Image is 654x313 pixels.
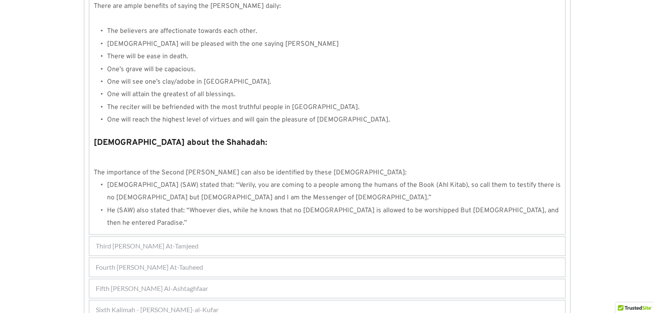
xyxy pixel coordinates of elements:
span: [DEMOGRAPHIC_DATA] (SAW) stated that: “Verily, you are coming to a people among the humans of the... [107,181,562,202]
span: The believers are affectionate towards each other. [107,27,257,35]
span: The importance of the Second [PERSON_NAME] can also be identified by these [DEMOGRAPHIC_DATA]: [94,169,407,177]
span: Fourth [PERSON_NAME] At-Tauheed [96,262,203,272]
span: One will attain the greatest of all blessings. [107,90,236,99]
span: One’s grave will be capacious. [107,65,196,74]
span: There will be ease in death. [107,52,188,61]
span: He (SAW) also stated that: “Whoever dies, while he knows that no [DEMOGRAPHIC_DATA] is allowed to... [107,206,560,227]
span: One will reach the highest level of virtues and will gain the pleasure of [DEMOGRAPHIC_DATA]. [107,116,390,124]
span: Third [PERSON_NAME] At-Tamjeed [96,241,199,251]
strong: [DEMOGRAPHIC_DATA] about the Shahadah: [94,137,267,148]
span: The reciter will be befriended with the most truthful people in [GEOGRAPHIC_DATA]. [107,103,360,112]
span: One will see one’s clay/adobe in [GEOGRAPHIC_DATA]. [107,78,271,86]
span: [DEMOGRAPHIC_DATA] will be pleased with the one saying [PERSON_NAME] [107,40,339,48]
span: There are ample benefits of saying the [PERSON_NAME] daily: [94,2,281,10]
span: Fifth [PERSON_NAME] Al-Ashtaghfaar [96,283,208,293]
